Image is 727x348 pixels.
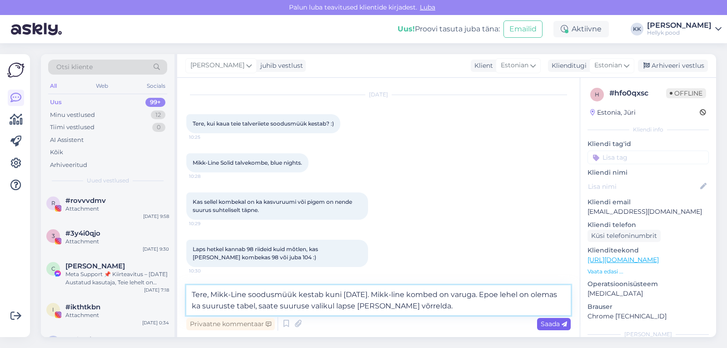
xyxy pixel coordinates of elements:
a: [URL][DOMAIN_NAME] [588,256,659,264]
div: Privaatne kommentaar [186,318,275,330]
p: Kliendi telefon [588,220,709,230]
div: Klient [471,61,493,71]
div: Aktiivne [553,21,609,37]
span: #ikthtkbn [65,303,100,311]
span: Saada [541,320,567,328]
span: 3 [52,232,55,239]
span: [PERSON_NAME] [190,61,244,71]
div: Meta Support 📌 Kiirteavitus – [DATE] Austatud kasutaja, Teie lehelt on tuvastatud sisu, mis võib ... [65,270,169,287]
div: Proovi tasuta juba täna: [398,24,500,35]
div: 99+ [145,98,165,107]
p: Chrome [TECHNICAL_ID] [588,312,709,321]
div: [PERSON_NAME] [647,22,712,29]
p: Vaata edasi ... [588,267,709,276]
button: Emailid [503,20,543,38]
div: Socials [145,80,167,92]
a: [PERSON_NAME]Hellyk pood [647,22,722,36]
div: Kõik [50,148,63,157]
p: Klienditeekond [588,246,709,255]
span: 10:28 [189,173,223,180]
div: All [48,80,59,92]
span: Clara Dongo [65,262,125,270]
input: Lisa tag [588,151,709,164]
span: 10:29 [189,220,223,227]
span: Kas sellel kombekal on ka kasvuruumi või pigem on nende suurus suhteliselt täpne. [193,198,354,213]
span: Offline [666,88,706,98]
div: Arhiveeri vestlus [638,60,708,72]
p: Kliendi tag'id [588,139,709,149]
div: Web [94,80,110,92]
span: Otsi kliente [56,62,93,72]
span: Laps hetkel kannab 98 riideid kuid mõtlen, kas [PERSON_NAME] kombekas 98 või juba 104 :) [193,246,319,261]
p: Brauser [588,302,709,312]
div: Hellyk pood [647,29,712,36]
div: 12 [151,111,165,120]
div: # hfo0qxsc [609,88,666,99]
div: Attachment [65,205,169,213]
span: #rovvvdmv [65,197,106,205]
div: Kliendi info [588,126,709,134]
div: [DATE] [186,91,571,99]
p: [MEDICAL_DATA] [588,289,709,298]
div: Arhiveeritud [50,161,87,170]
div: KK [631,23,643,35]
p: Operatsioonisüsteem [588,279,709,289]
span: Uued vestlused [87,177,129,185]
div: Küsi telefoninumbrit [588,230,661,242]
span: i [52,306,54,313]
div: juhib vestlust [257,61,303,71]
div: Attachment [65,237,169,246]
div: [PERSON_NAME] [588,330,709,338]
div: Klienditugi [548,61,587,71]
div: Tiimi vestlused [50,123,95,132]
img: Askly Logo [7,61,25,79]
span: Tere, kui kaua teie talveriiete soodusmüük kestab? :) [193,120,334,127]
div: Minu vestlused [50,111,95,120]
span: Mikk-Line Solid talvekombe, blue nights. [193,159,302,166]
div: Attachment [65,311,169,319]
div: Estonia, Jüri [590,108,636,117]
span: #3y4i0qjo [65,229,100,237]
div: AI Assistent [50,136,84,145]
div: Uus [50,98,62,107]
p: Kliendi email [588,197,709,207]
p: [EMAIL_ADDRESS][DOMAIN_NAME] [588,207,709,217]
div: [DATE] 9:58 [143,213,169,220]
div: [DATE] 0:34 [142,319,169,326]
input: Lisa nimi [588,182,698,192]
span: h [595,91,599,98]
b: Uus! [398,25,415,33]
div: 0 [152,123,165,132]
span: Luba [417,3,438,11]
div: [DATE] 9:30 [143,246,169,252]
span: 10:25 [189,134,223,141]
p: Kliendi nimi [588,168,709,177]
textarea: Tere, Mikk-Line soodusmüük kestab kuni [DATE]. Mikk-line kombed on varuga. Epoe lehel on olemas k... [186,285,571,315]
span: Estonian [594,61,622,71]
span: #wlpraikq [65,336,100,344]
span: 10:30 [189,267,223,274]
span: r [51,200,55,207]
span: Estonian [501,61,528,71]
span: C [51,265,55,272]
div: [DATE] 7:18 [144,287,169,293]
